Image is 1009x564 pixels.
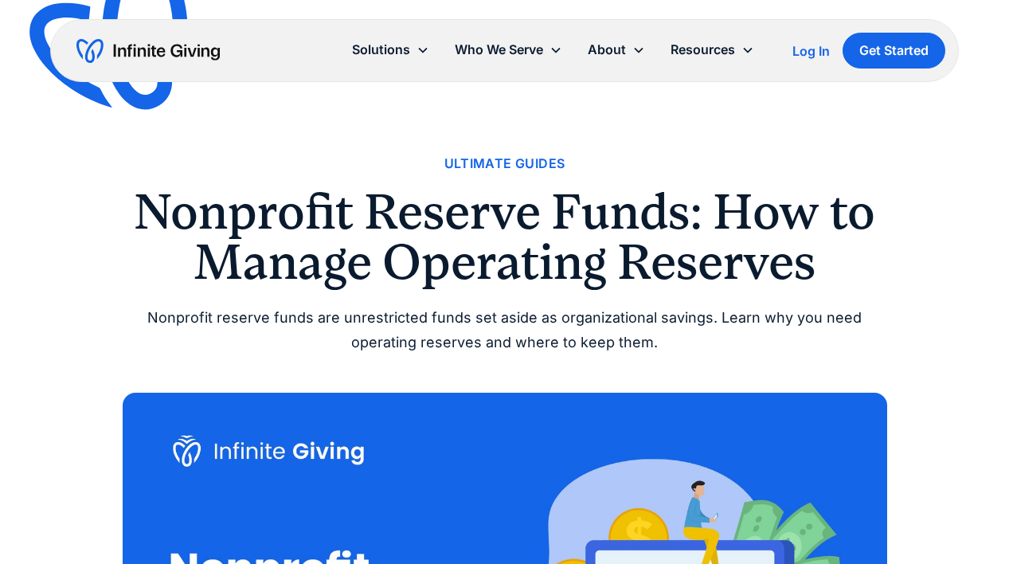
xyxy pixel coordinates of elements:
div: Solutions [339,33,442,67]
h1: Nonprofit Reserve Funds: How to Manage Operating Reserves [123,187,887,287]
a: Get Started [843,33,945,69]
div: Nonprofit reserve funds are unrestricted funds set aside as organizational savings. Learn why you... [123,306,887,354]
div: Log In [792,45,830,57]
div: Resources [658,33,767,67]
div: About [588,39,626,61]
div: About [575,33,658,67]
div: Resources [671,39,735,61]
a: home [76,38,220,64]
div: Who We Serve [442,33,575,67]
a: Ultimate Guides [444,153,565,174]
div: Solutions [352,39,410,61]
div: Who We Serve [455,39,543,61]
a: Log In [792,41,830,61]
